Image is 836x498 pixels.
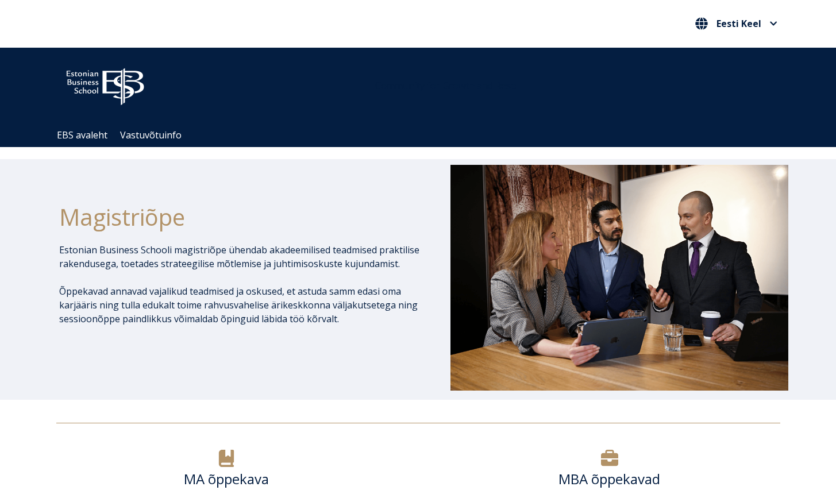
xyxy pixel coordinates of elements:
p: Õppekavad annavad vajalikud teadmised ja oskused, et astuda samm edasi oma karjääris ning tulla e... [59,284,420,326]
nav: Vali oma keel [692,14,780,33]
a: Vastuvõtuinfo [120,129,182,141]
a: EBS avaleht [57,129,107,141]
div: Navigation Menu [51,123,798,147]
img: ebs_logo2016_white [56,59,154,109]
h6: MA õppekava [56,470,397,488]
span: Community for Growth and Resp [375,79,517,92]
h6: MBA õppekavad [439,470,780,488]
h1: Magistriõpe [59,203,420,231]
button: Eesti Keel [692,14,780,33]
p: Estonian Business Schooli magistriõpe ühendab akadeemilised teadmised praktilise rakendusega, toe... [59,243,420,271]
img: DSC_1073 [450,165,788,390]
span: Eesti Keel [716,19,761,28]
